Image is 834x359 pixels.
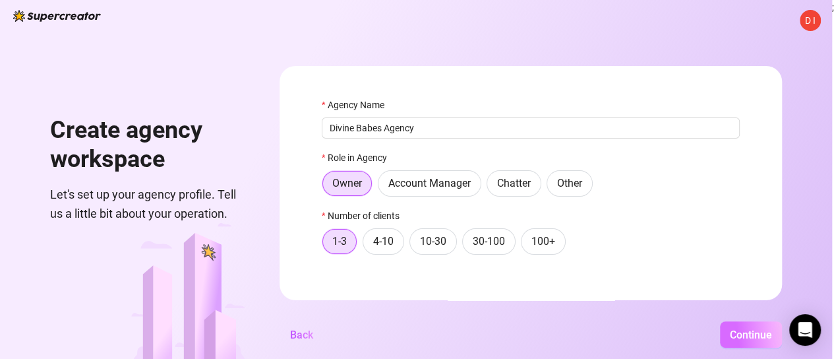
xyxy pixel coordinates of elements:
span: Owner [332,177,362,189]
span: Other [557,177,582,189]
span: 1-3 [332,235,347,247]
span: 4-10 [373,235,394,247]
span: Account Manager [388,177,471,189]
span: Chatter [497,177,531,189]
button: Continue [720,321,782,348]
input: Agency Name [322,117,740,139]
label: Role in Agency [322,150,396,165]
span: 10-30 [420,235,446,247]
span: Let's set up your agency profile. Tell us a little bit about your operation. [50,185,248,223]
img: logo [13,10,101,22]
label: Agency Name [322,98,393,112]
span: Continue [730,329,772,341]
span: 30-100 [473,235,505,247]
div: Open Intercom Messenger [789,314,821,346]
h1: Create agency workspace [50,116,248,174]
button: Back [280,321,324,348]
span: D I [805,13,816,28]
span: Back [290,329,313,341]
label: Number of clients [322,209,408,223]
span: 100+ [531,235,555,247]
